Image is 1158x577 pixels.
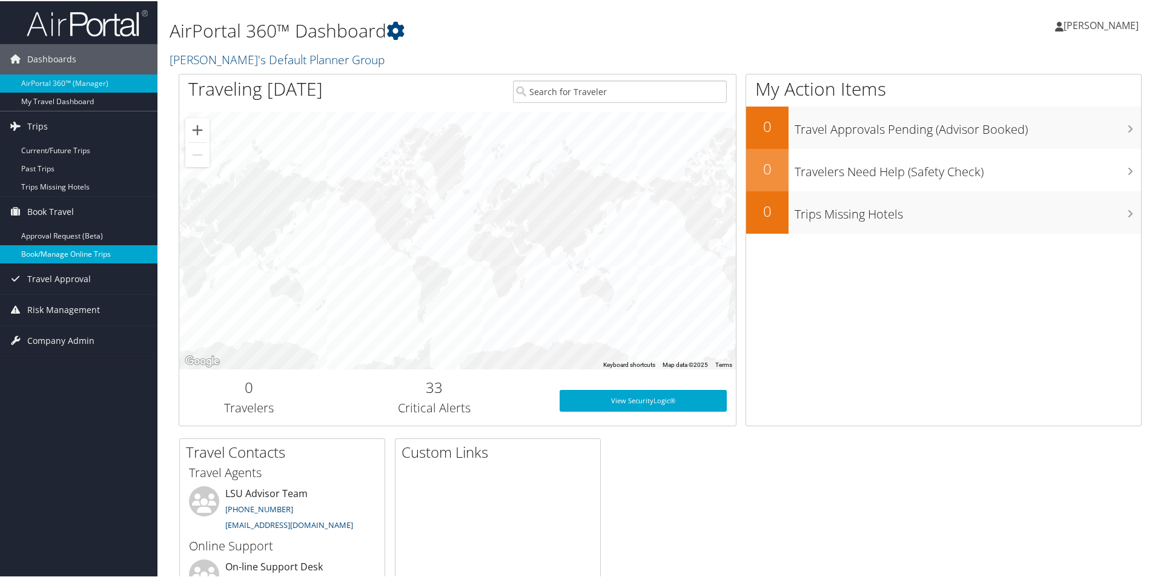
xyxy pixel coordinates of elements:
h1: AirPortal 360™ Dashboard [170,17,824,42]
a: 0Trips Missing Hotels [746,190,1141,232]
h2: Custom Links [402,441,600,461]
a: [PHONE_NUMBER] [225,503,293,513]
span: Risk Management [27,294,100,324]
a: View SecurityLogic® [560,389,727,410]
h2: Travel Contacts [186,441,385,461]
img: Google [182,352,222,368]
a: Terms (opens in new tab) [715,360,732,367]
a: [PERSON_NAME]'s Default Planner Group [170,50,388,67]
span: Trips [27,110,48,140]
span: Map data ©2025 [663,360,708,367]
h1: My Action Items [746,75,1141,101]
h3: Trips Missing Hotels [795,199,1141,222]
h3: Travel Approvals Pending (Advisor Booked) [795,114,1141,137]
button: Zoom in [185,117,210,141]
span: Company Admin [27,325,94,355]
li: LSU Advisor Team [183,485,382,535]
h3: Travelers Need Help (Safety Check) [795,156,1141,179]
h3: Critical Alerts [328,398,541,415]
button: Keyboard shortcuts [603,360,655,368]
img: airportal-logo.png [27,8,148,36]
h2: 0 [746,157,789,178]
h2: 0 [746,200,789,220]
h2: 0 [746,115,789,136]
span: Travel Approval [27,263,91,293]
span: Dashboards [27,43,76,73]
h3: Travelers [188,398,309,415]
a: Open this area in Google Maps (opens a new window) [182,352,222,368]
h1: Traveling [DATE] [188,75,323,101]
span: Book Travel [27,196,74,226]
h2: 0 [188,376,309,397]
span: [PERSON_NAME] [1064,18,1139,31]
input: Search for Traveler [513,79,727,102]
a: [EMAIL_ADDRESS][DOMAIN_NAME] [225,518,353,529]
h3: Online Support [189,536,376,553]
a: 0Travel Approvals Pending (Advisor Booked) [746,105,1141,148]
h3: Travel Agents [189,463,376,480]
button: Zoom out [185,142,210,166]
a: 0Travelers Need Help (Safety Check) [746,148,1141,190]
h2: 33 [328,376,541,397]
a: [PERSON_NAME] [1055,6,1151,42]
